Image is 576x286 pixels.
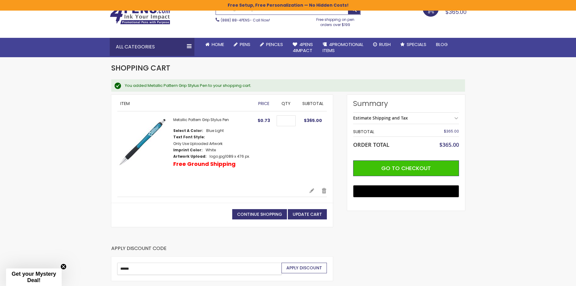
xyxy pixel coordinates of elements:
strong: Order Total [353,140,389,148]
dd: 1089 x 476 px. [210,154,250,159]
a: 4PROMOTIONALITEMS [318,38,368,58]
a: Metallic Pattern Grip Stylus Pen-Blue - Light [117,117,173,181]
span: Shopping Cart [111,63,170,73]
a: logo.jpg [210,154,225,159]
strong: Summary [353,99,459,108]
span: 4Pens 4impact [293,41,313,54]
span: Continue Shopping [237,211,282,217]
img: Metallic Pattern Grip Stylus Pen-Blue - Light [117,117,167,167]
span: Home [212,41,224,48]
strong: Estimate Shipping and Tax [353,115,408,121]
span: Price [258,100,269,107]
a: Specials [395,38,431,51]
dt: Select A Color [173,128,203,133]
span: Update Cart [293,211,322,217]
strong: Apply Discount Code [111,245,167,256]
a: (888) 88-4PENS [221,18,250,23]
dt: Text Font Style [173,135,205,140]
span: Item [120,100,130,107]
th: Subtotal [353,127,424,136]
a: Home [200,38,229,51]
span: Pens [240,41,250,48]
a: Pencils [255,38,288,51]
button: Update Cart [288,209,327,220]
img: 4Pens Custom Pens and Promotional Products [110,5,170,25]
span: 4PROMOTIONAL ITEMS [323,41,363,54]
a: Continue Shopping [232,209,287,220]
span: Qty [281,100,291,107]
span: $365.00 [444,129,459,134]
div: All Categories [110,38,194,56]
span: Get your Mystery Deal! [11,271,56,283]
a: Blog [431,38,453,51]
dd: Blue Light [206,128,224,133]
span: Apply Discount [286,265,322,271]
dt: Artwork Upload [173,154,207,159]
span: $365.00 [439,141,459,148]
span: Go to Checkout [381,164,431,172]
span: Subtotal [302,100,324,107]
div: Free shipping on pen orders over $199 [310,15,361,27]
span: Blog [436,41,448,48]
dd: Only Use Uploaded Artwork [173,141,223,146]
a: Pens [229,38,255,51]
a: Rush [368,38,395,51]
span: - Call Now! [221,18,270,23]
div: Get your Mystery Deal!Close teaser [6,268,62,286]
button: Close teaser [60,264,67,270]
dt: Imprint Color [173,148,203,153]
div: You added Metallic Pattern Grip Stylus Pen to your shopping cart. [125,83,459,88]
dd: White [206,148,216,153]
span: $365.00 [304,117,322,123]
span: Rush [379,41,391,48]
span: Pencils [266,41,283,48]
span: $0.73 [258,117,270,123]
a: 4Pens4impact [288,38,318,58]
span: $365.00 [445,8,467,16]
button: Buy with GPay [353,185,459,197]
button: Go to Checkout [353,160,459,176]
span: Specials [407,41,426,48]
p: Free Ground Shipping [173,160,236,168]
a: Metallic Pattern Grip Stylus Pen [173,117,229,122]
